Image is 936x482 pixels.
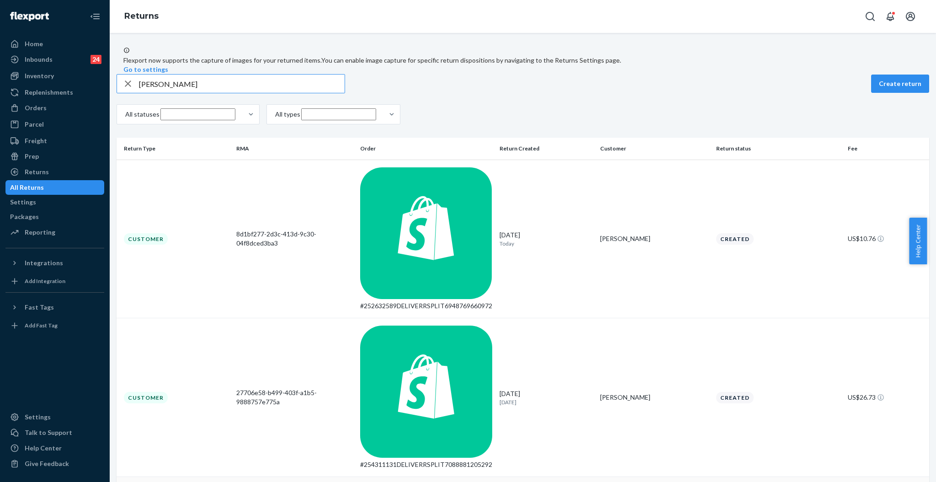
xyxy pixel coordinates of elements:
ol: breadcrumbs [117,3,166,30]
th: RMA [233,138,356,160]
div: Settings [25,412,51,422]
a: Returns [124,11,159,21]
a: Parcel [5,117,104,132]
div: Home [25,39,43,48]
div: Inbounds [25,55,53,64]
div: 24 [90,55,101,64]
div: Integrations [25,258,63,268]
div: All Returns [10,183,44,192]
th: Order [356,138,496,160]
div: Customer [124,392,168,403]
div: Add Fast Tag [25,321,58,329]
a: Returns [5,165,104,179]
th: Return status [713,138,844,160]
a: Prep [5,149,104,164]
button: Create return [871,75,929,93]
div: Settings [10,198,36,207]
a: Add Integration [5,274,104,289]
div: Freight [25,136,47,145]
div: Inventory [25,71,54,80]
button: Close Navigation [86,7,104,26]
div: [PERSON_NAME] [600,393,709,402]
span: Flexport now supports the capture of images for your returned items. [123,56,321,64]
input: All statuses [160,108,235,120]
div: [PERSON_NAME] [600,234,709,243]
div: 8d1bf277-2d3c-413d-9c30-04f8dced3ba3 [236,230,353,248]
div: Packages [10,212,39,221]
div: 27706e58-b499-403f-a1b5-9888757e775a [236,388,353,407]
div: [DATE] [500,230,593,247]
span: You can enable image capture for specific return dispositions by navigating to the Returns Settin... [321,56,621,64]
div: Created [716,233,754,245]
p: Today [500,240,593,247]
div: All statuses [125,110,160,119]
div: Created [716,392,754,403]
button: Integrations [5,256,104,270]
a: Settings [5,410,104,424]
a: Settings [5,195,104,209]
button: Open notifications [881,7,899,26]
div: #252632589DELIVERRSPLIT6948769660972 [360,301,492,311]
a: Home [5,37,104,51]
div: Replenishments [25,88,73,97]
a: Reporting [5,225,104,240]
a: Inventory [5,69,104,83]
a: Replenishments [5,85,104,100]
div: Orders [25,103,47,112]
td: US$10.76 [844,160,929,318]
th: Customer [596,138,713,160]
button: Help Center [909,218,927,264]
th: Return Created [496,138,596,160]
div: Prep [25,152,39,161]
div: Talk to Support [25,428,72,437]
a: Packages [5,209,104,224]
img: Flexport logo [10,12,49,21]
div: Parcel [25,120,44,129]
button: Open Search Box [861,7,879,26]
a: All Returns [5,180,104,195]
div: Returns [25,167,49,177]
div: #254311131DELIVERRSPLIT7088881205292 [360,460,492,469]
button: Fast Tags [5,300,104,315]
div: Customer [124,233,168,245]
a: Add Fast Tag [5,318,104,333]
div: [DATE] [500,389,593,406]
th: Return Type [117,138,233,160]
div: Fast Tags [25,303,54,312]
td: US$26.73 [844,318,929,477]
input: All types [301,108,376,120]
a: Inbounds24 [5,52,104,67]
div: Help Center [25,444,62,453]
a: Talk to Support [5,425,104,440]
div: All types [275,110,300,119]
button: Give Feedback [5,456,104,471]
div: Add Integration [25,277,65,285]
a: Orders [5,101,104,115]
a: Help Center [5,441,104,455]
input: Search returns by rma, id, tracking number [139,75,345,93]
p: [DATE] [500,398,593,406]
div: Give Feedback [25,459,69,468]
div: Reporting [25,228,55,237]
a: Freight [5,134,104,148]
button: Open account menu [901,7,920,26]
button: Go to settings [123,65,168,74]
th: Fee [844,138,929,160]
